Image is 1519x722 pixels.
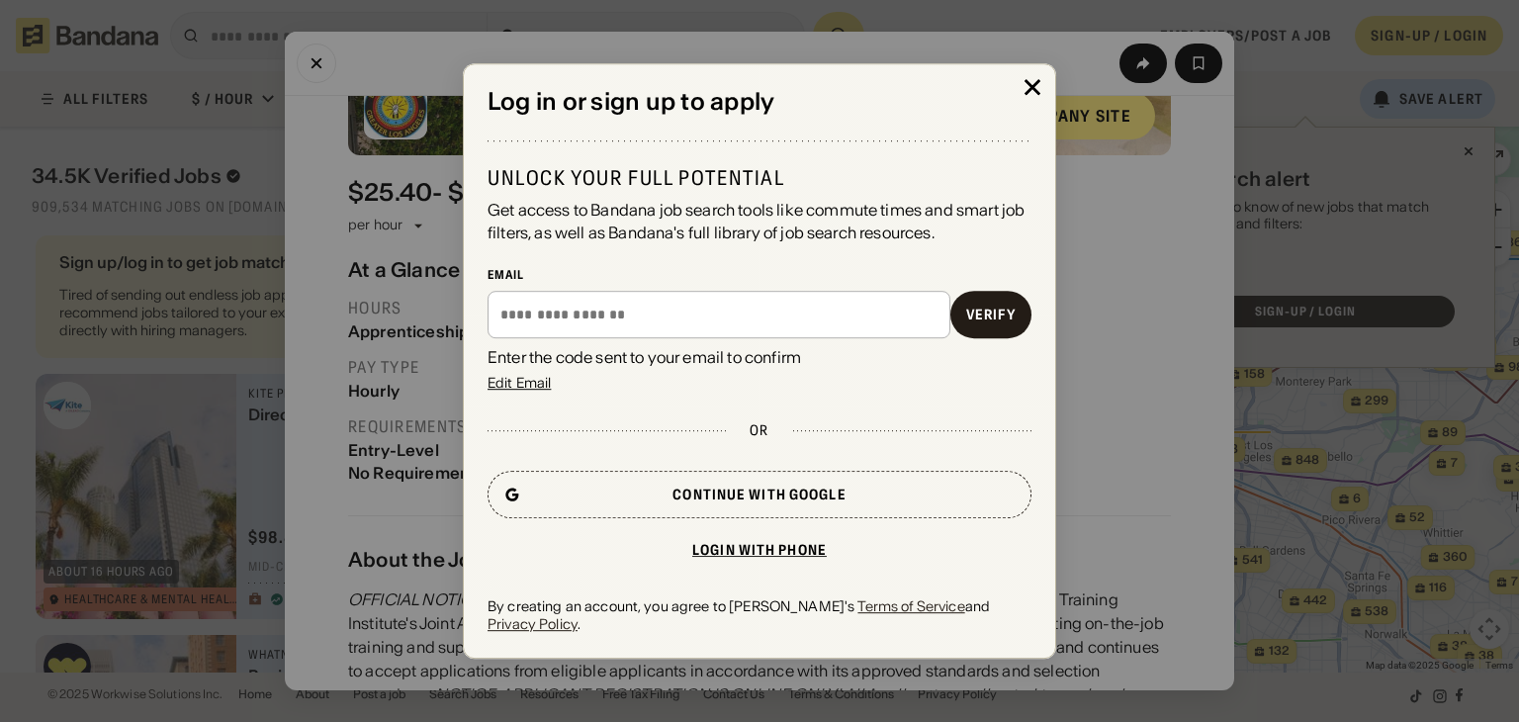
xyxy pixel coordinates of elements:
div: Log in or sign up to apply [488,88,1031,117]
div: Continue with Google [672,488,846,501]
div: or [750,421,768,439]
div: Verify [966,308,1016,321]
a: Privacy Policy [488,616,578,634]
div: Email [488,267,1031,283]
div: Get access to Bandana job search tools like commute times and smart job filters, as well as Banda... [488,199,1031,243]
div: By creating an account, you agree to [PERSON_NAME]'s and . [488,597,1031,633]
div: Unlock your full potential [488,165,1031,191]
div: Enter the code sent to your email to confirm [488,346,1031,368]
div: Edit Email [488,376,551,390]
a: Terms of Service [857,597,964,615]
div: Login with phone [692,543,827,557]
